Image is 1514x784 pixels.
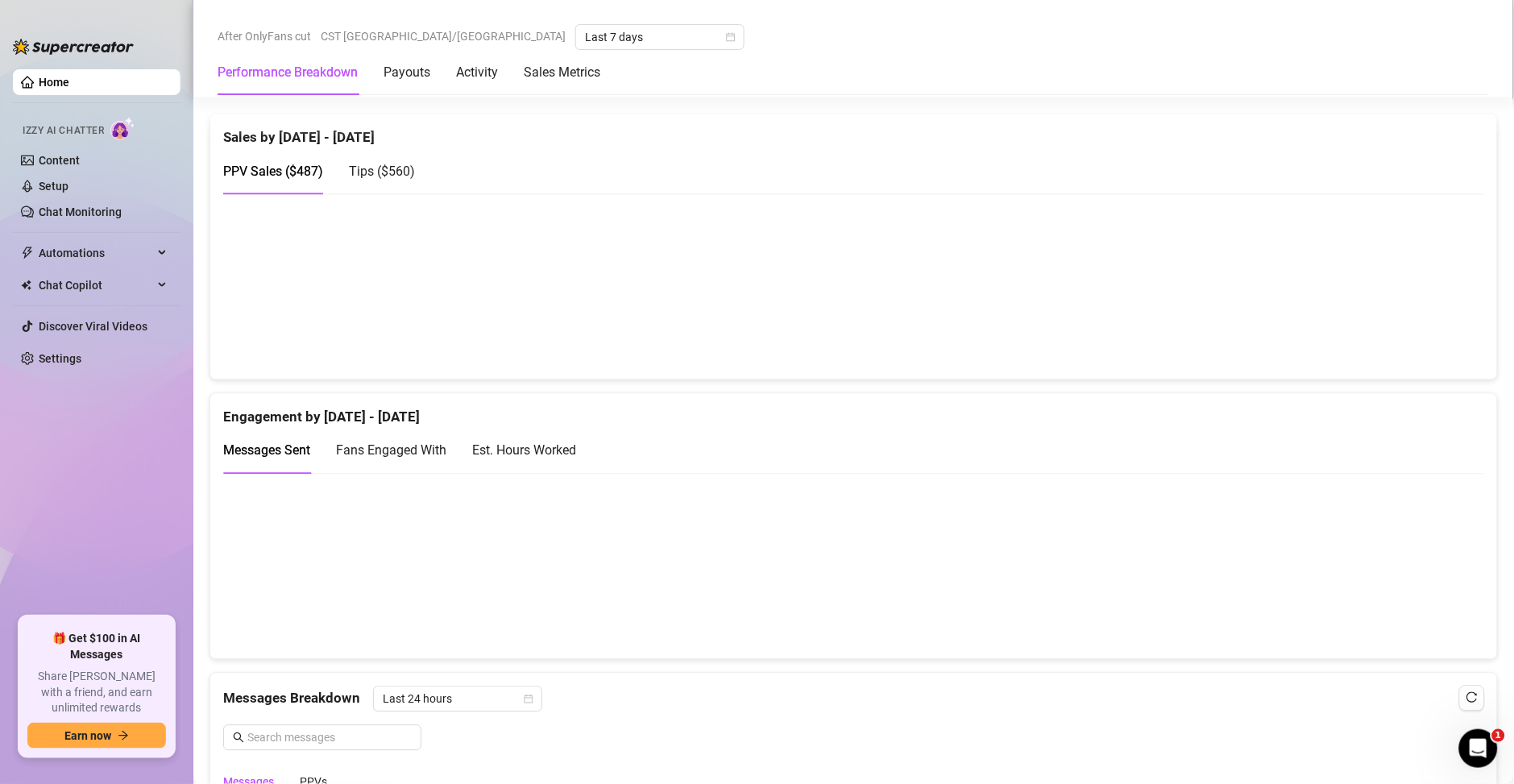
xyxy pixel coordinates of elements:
a: Settings [39,352,81,365]
span: reload [1466,692,1478,703]
div: Sales by [DATE] - [DATE] [223,114,1484,149]
a: Discover Viral Videos [39,320,147,333]
img: Chat Copilot [21,280,31,291]
span: arrow-right [118,730,129,741]
div: Engagement by [DATE] - [DATE] [223,394,1484,429]
span: thunderbolt [21,247,34,259]
span: Tips ( $560 ) [349,164,415,180]
a: Setup [39,180,68,193]
span: Fans Engaged With [336,443,446,458]
span: CST [GEOGRAPHIC_DATA]/[GEOGRAPHIC_DATA] [321,24,566,48]
span: Izzy AI Chatter [23,123,104,139]
div: Messages Breakdown [223,687,1484,712]
span: Earn now [64,729,111,742]
a: Content [39,154,80,167]
span: Messages Sent [223,443,310,458]
span: Share [PERSON_NAME] with a friend, and earn unlimited rewards [27,669,166,716]
div: Payouts [384,63,430,82]
img: AI Chatter [110,117,135,140]
span: Automations [39,240,153,266]
input: Search messages [247,729,412,747]
div: Sales Metrics [524,63,600,82]
span: calendar [524,695,533,704]
img: logo-BBDzfeDw.svg [13,39,134,55]
span: Last 7 days [585,25,735,49]
a: Home [39,76,69,89]
span: 1 [1492,729,1505,742]
span: calendar [726,32,736,42]
button: Earn nowarrow-right [27,723,166,749]
span: Last 24 hours [383,687,533,711]
iframe: Intercom live chat [1459,729,1498,768]
span: 🎁 Get $100 in AI Messages [27,631,166,662]
span: Chat Copilot [39,272,153,298]
a: Chat Monitoring [39,205,122,218]
div: Activity [456,63,498,82]
div: Performance Breakdown [218,63,358,82]
span: PPV Sales ( $487 ) [223,164,323,180]
span: After OnlyFans cut [218,24,311,48]
div: Est. Hours Worked [472,441,576,461]
span: search [233,732,244,744]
